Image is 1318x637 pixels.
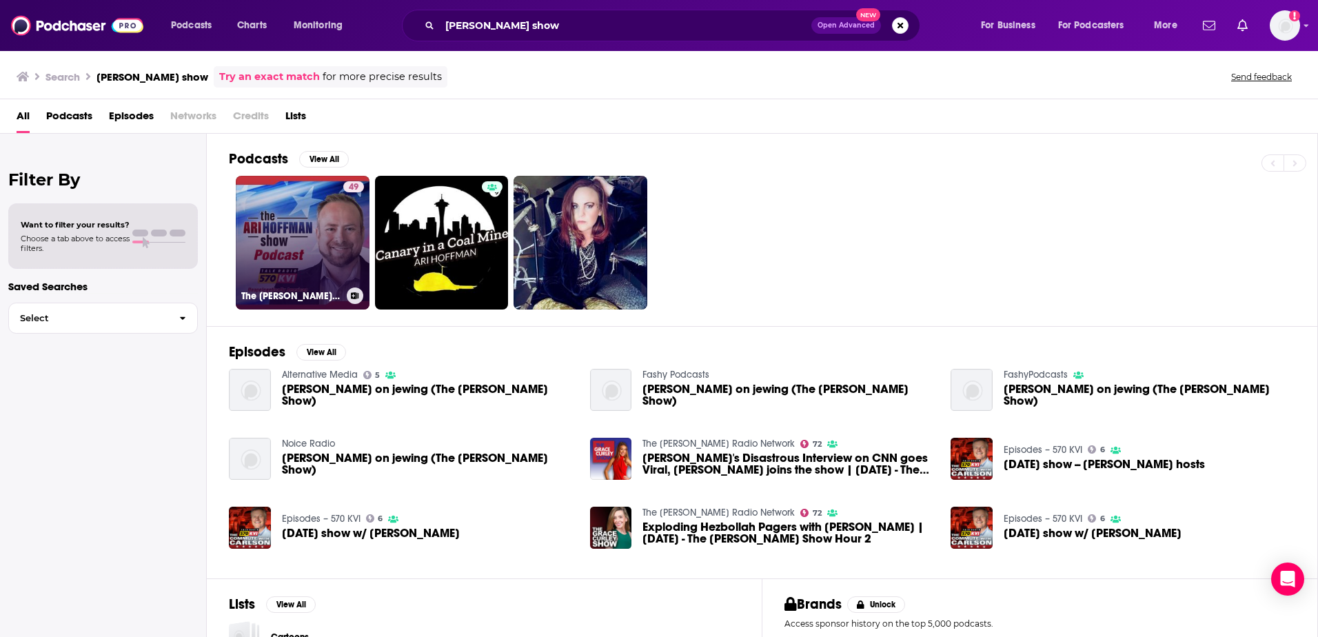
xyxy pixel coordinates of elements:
p: Access sponsor history on the top 5,000 podcasts. [784,618,1295,629]
button: Open AdvancedNew [811,17,881,34]
span: New [856,8,881,21]
a: 6 [366,514,383,523]
a: Exploding Hezbollah Pagers with Ari Hoffman | 9.17.24 - The Grace Curley Show Hour 2 [642,521,934,545]
a: Noice Radio [282,438,335,449]
a: 6 [1088,445,1105,454]
img: March 30, 2023 show w/ Ari Hoffman [951,507,993,549]
a: PodcastsView All [229,150,349,168]
a: Episodes – 570 KVI [1004,513,1082,525]
button: open menu [1144,14,1195,37]
img: User Profile [1270,10,1300,41]
span: Exploding Hezbollah Pagers with [PERSON_NAME] | [DATE] - The [PERSON_NAME] Show Hour 2 [642,521,934,545]
h2: Filter By [8,170,198,190]
span: Logged in as WE_Broadcast [1270,10,1300,41]
span: Charts [237,16,267,35]
span: 72 [813,441,822,447]
img: Trump on jewing (The Ari Hoffman Show) [951,369,993,411]
button: Select [8,303,198,334]
span: Networks [170,105,216,133]
button: Send feedback [1227,71,1296,83]
a: The Howie Carr Radio Network [642,507,795,518]
button: open menu [161,14,230,37]
a: EpisodesView All [229,343,346,361]
a: Trump on jewing (The Ari Hoffman Show) [1004,383,1295,407]
a: 72 [800,509,822,517]
span: [PERSON_NAME]'s Disastrous Interview on CNN goes Viral, [PERSON_NAME] joins the show | [DATE] - T... [642,452,934,476]
span: for more precise results [323,69,442,85]
a: ListsView All [229,596,316,613]
a: 72 [800,440,822,448]
a: 5 [363,371,381,379]
h3: Search [45,70,80,83]
a: Jayapal's Disastrous Interview on CNN goes Viral, Ari Hoffman joins the show | 12.4.23 - The Grac... [642,452,934,476]
a: December 29, 2022 show w/ Ari Hoffman [229,507,271,549]
p: Saved Searches [8,280,198,293]
a: Show notifications dropdown [1232,14,1253,37]
span: For Business [981,16,1035,35]
a: Episodes [109,105,154,133]
h2: Brands [784,596,842,613]
a: Podcasts [46,105,92,133]
a: Lists [285,105,306,133]
span: 5 [375,372,380,378]
a: All [17,105,30,133]
img: November 18, 2022 show -- Ari Hoffman hosts [951,438,993,480]
span: More [1154,16,1177,35]
span: Monitoring [294,16,343,35]
a: Show notifications dropdown [1197,14,1221,37]
a: Charts [228,14,275,37]
a: Trump on jewing (The Ari Hoffman Show) [282,452,574,476]
button: Show profile menu [1270,10,1300,41]
svg: Add a profile image [1289,10,1300,21]
button: View All [296,344,346,361]
a: 6 [1088,514,1105,523]
h2: Podcasts [229,150,288,168]
h2: Lists [229,596,255,613]
span: Open Advanced [818,22,875,29]
img: Trump on jewing (The Ari Hoffman Show) [229,438,271,480]
a: 49 [343,181,364,192]
button: Unlock [847,596,906,613]
img: Trump on jewing (The Ari Hoffman Show) [590,369,632,411]
span: 49 [349,181,358,194]
a: Try an exact match [219,69,320,85]
img: Podchaser - Follow, Share and Rate Podcasts [11,12,143,39]
img: Exploding Hezbollah Pagers with Ari Hoffman | 9.17.24 - The Grace Curley Show Hour 2 [590,507,632,549]
h2: Episodes [229,343,285,361]
a: Alternative Media [282,369,358,381]
a: Trump on jewing (The Ari Hoffman Show) [642,383,934,407]
a: 49The [PERSON_NAME] Show [236,176,369,310]
span: [DATE] show -- [PERSON_NAME] hosts [1004,458,1205,470]
a: The Howie Carr Radio Network [642,438,795,449]
input: Search podcasts, credits, & more... [440,14,811,37]
span: [DATE] show w/ [PERSON_NAME] [282,527,460,539]
span: Want to filter your results? [21,220,130,230]
span: [PERSON_NAME] on jewing (The [PERSON_NAME] Show) [1004,383,1295,407]
a: December 29, 2022 show w/ Ari Hoffman [282,527,460,539]
button: View All [266,596,316,613]
span: Credits [233,105,269,133]
span: 6 [1100,447,1105,453]
img: Trump on jewing (The Ari Hoffman Show) [229,369,271,411]
a: Fashy Podcasts [642,369,709,381]
h3: The [PERSON_NAME] Show [241,290,341,302]
span: Select [9,314,168,323]
h3: [PERSON_NAME] show [97,70,208,83]
span: Podcasts [171,16,212,35]
div: Search podcasts, credits, & more... [415,10,933,41]
span: [PERSON_NAME] on jewing (The [PERSON_NAME] Show) [642,383,934,407]
img: Jayapal's Disastrous Interview on CNN goes Viral, Ari Hoffman joins the show | 12.4.23 - The Grac... [590,438,632,480]
a: March 30, 2023 show w/ Ari Hoffman [1004,527,1182,539]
